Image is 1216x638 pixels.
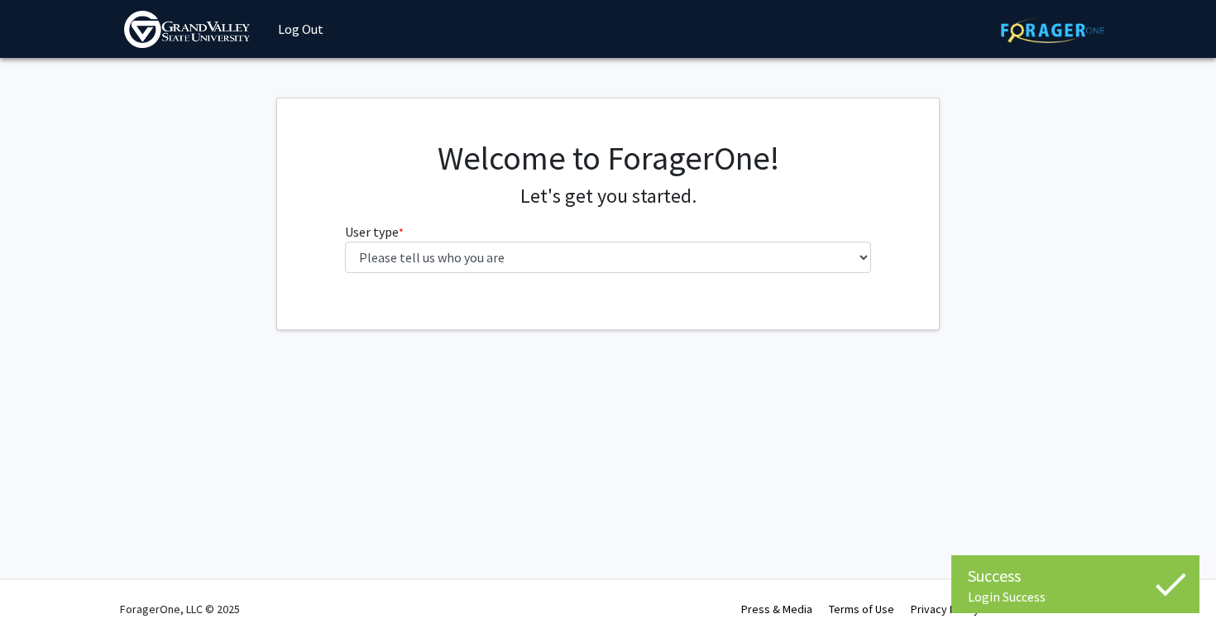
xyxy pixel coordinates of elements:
div: Login Success [968,588,1183,605]
a: Privacy Policy [911,602,979,616]
img: ForagerOne Logo [1001,17,1104,43]
a: Press & Media [741,602,812,616]
a: Terms of Use [829,602,894,616]
h1: Welcome to ForagerOne! [345,138,872,178]
label: User type [345,222,404,242]
img: Grand Valley State University Logo [124,11,250,48]
div: ForagerOne, LLC © 2025 [120,580,240,638]
div: Success [968,564,1183,588]
h4: Let's get you started. [345,185,872,209]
